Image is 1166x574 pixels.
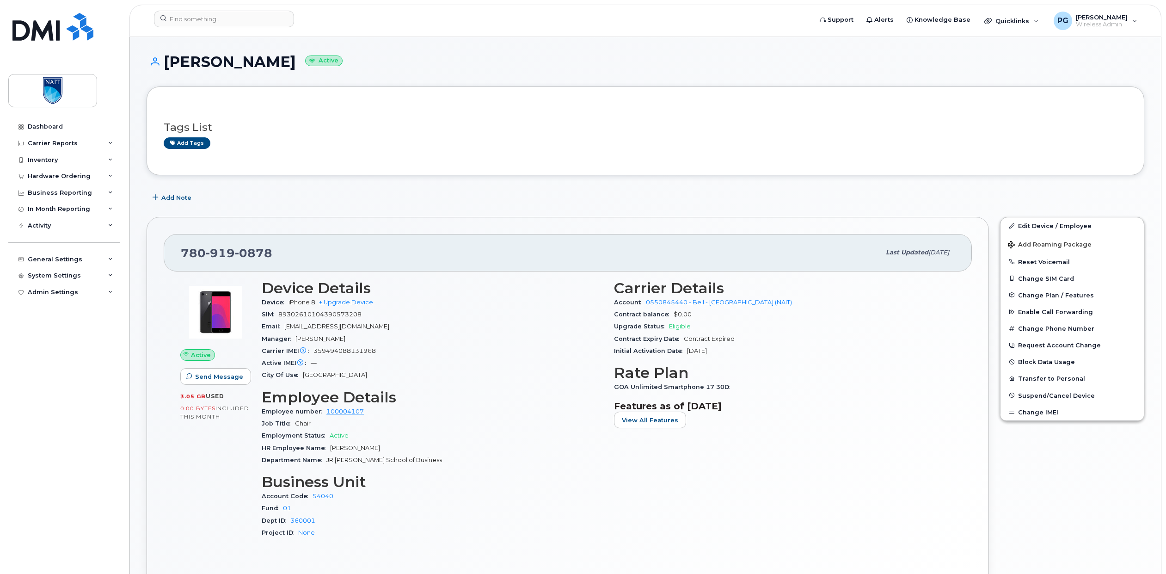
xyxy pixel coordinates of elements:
[614,347,687,354] span: Initial Activation Date
[262,335,295,342] span: Manager
[614,364,955,381] h3: Rate Plan
[206,393,224,400] span: used
[147,189,199,206] button: Add Note
[303,371,367,378] span: [GEOGRAPHIC_DATA]
[180,393,206,400] span: 3.05 GB
[262,408,326,415] span: Employee number
[262,493,313,500] span: Account Code
[298,529,315,536] a: None
[188,284,243,340] img: image20231002-3703462-bzhi73.jpeg
[290,517,315,524] a: 360001
[262,474,603,490] h3: Business Unit
[928,249,949,256] span: [DATE]
[283,505,291,512] a: 01
[1000,235,1144,253] button: Add Roaming Package
[262,359,311,366] span: Active IMEI
[330,444,380,451] span: [PERSON_NAME]
[278,311,362,318] span: 89302610104390573208
[1018,309,1093,315] span: Enable Call Forwarding
[161,193,191,202] span: Add Note
[614,311,674,318] span: Contract balance
[147,54,1144,70] h1: [PERSON_NAME]
[164,122,1127,133] h3: Tags List
[262,323,284,330] span: Email
[330,432,349,439] span: Active
[614,323,669,330] span: Upgrade Status
[262,529,298,536] span: Project ID
[674,311,692,318] span: $0.00
[288,299,315,306] span: iPhone 8
[262,311,278,318] span: SIM
[1000,337,1144,353] button: Request Account Change
[262,505,283,512] span: Fund
[1000,320,1144,337] button: Change Phone Number
[262,517,290,524] span: Dept ID
[295,420,311,427] span: Chair
[262,299,288,306] span: Device
[669,323,691,330] span: Eligible
[614,280,955,296] h3: Carrier Details
[687,347,707,354] span: [DATE]
[313,347,376,354] span: 359494088131968
[195,372,243,381] span: Send Message
[1000,270,1144,287] button: Change SIM Card
[262,389,603,406] h3: Employee Details
[295,335,345,342] span: [PERSON_NAME]
[284,323,389,330] span: [EMAIL_ADDRESS][DOMAIN_NAME]
[1000,387,1144,404] button: Suspend/Cancel Device
[191,351,211,359] span: Active
[614,335,684,342] span: Contract Expiry Date
[262,444,330,451] span: HR Employee Name
[326,457,442,463] span: JR [PERSON_NAME] School of Business
[1000,370,1144,387] button: Transfer to Personal
[622,416,678,425] span: View All Features
[1008,241,1092,250] span: Add Roaming Package
[319,299,373,306] a: + Upgrade Device
[262,420,295,427] span: Job Title
[311,359,317,366] span: —
[684,335,735,342] span: Contract Expired
[1018,291,1094,298] span: Change Plan / Features
[1000,303,1144,320] button: Enable Call Forwarding
[180,368,251,385] button: Send Message
[181,246,272,260] span: 780
[180,405,249,420] span: included this month
[326,408,364,415] a: 100004107
[1000,404,1144,420] button: Change IMEI
[1000,353,1144,370] button: Block Data Usage
[235,246,272,260] span: 0878
[313,493,333,500] a: 54040
[164,137,210,149] a: Add tags
[614,401,955,412] h3: Features as of [DATE]
[262,457,326,463] span: Department Name
[646,299,792,306] a: 0550845440 - Bell - [GEOGRAPHIC_DATA] (NAIT)
[1018,392,1095,399] span: Suspend/Cancel Device
[1000,253,1144,270] button: Reset Voicemail
[886,249,928,256] span: Last updated
[1000,287,1144,303] button: Change Plan / Features
[206,246,235,260] span: 919
[1000,217,1144,234] a: Edit Device / Employee
[262,371,303,378] span: City Of Use
[614,383,734,390] span: GOA Unlimited Smartphone 17 30D
[262,432,330,439] span: Employment Status
[262,280,603,296] h3: Device Details
[614,299,646,306] span: Account
[614,412,686,428] button: View All Features
[305,56,343,66] small: Active
[262,347,313,354] span: Carrier IMEI
[180,405,215,412] span: 0.00 Bytes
